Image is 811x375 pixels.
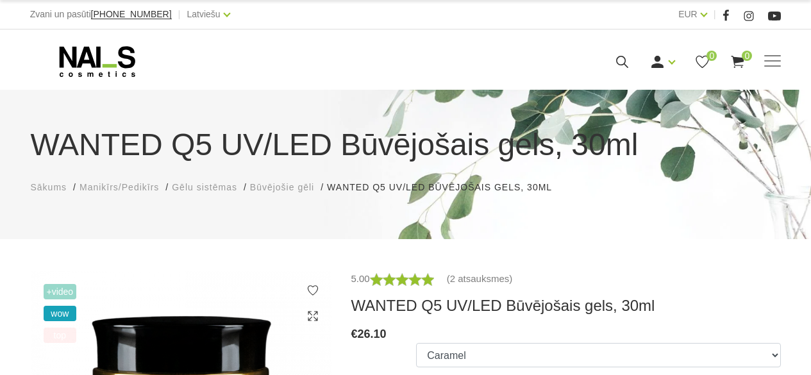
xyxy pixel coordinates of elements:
[714,6,716,22] span: |
[44,328,77,343] span: top
[694,54,710,70] a: 0
[187,6,221,22] a: Latviešu
[79,181,159,194] a: Manikīrs/Pedikīrs
[250,181,314,194] a: Būvējošie gēli
[44,284,77,299] span: +Video
[31,181,67,194] a: Sākums
[351,328,358,340] span: €
[172,182,237,192] span: Gēlu sistēmas
[250,182,314,192] span: Būvējošie gēli
[351,296,781,315] h3: WANTED Q5 UV/LED Būvējošais gels, 30ml
[178,6,181,22] span: |
[44,306,77,321] span: wow
[79,182,159,192] span: Manikīrs/Pedikīrs
[172,181,237,194] a: Gēlu sistēmas
[31,122,781,168] h1: WANTED Q5 UV/LED Būvējošais gels, 30ml
[327,181,565,194] li: WANTED Q5 UV/LED Būvējošais gels, 30ml
[91,9,172,19] span: [PHONE_NUMBER]
[31,182,67,192] span: Sākums
[742,51,752,61] span: 0
[358,328,387,340] span: 26.10
[706,51,717,61] span: 0
[447,271,513,287] a: (2 atsauksmes)
[730,54,746,70] a: 0
[351,273,370,284] span: 5.00
[91,10,172,19] a: [PHONE_NUMBER]
[678,6,698,22] a: EUR
[30,6,172,22] div: Zvani un pasūti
